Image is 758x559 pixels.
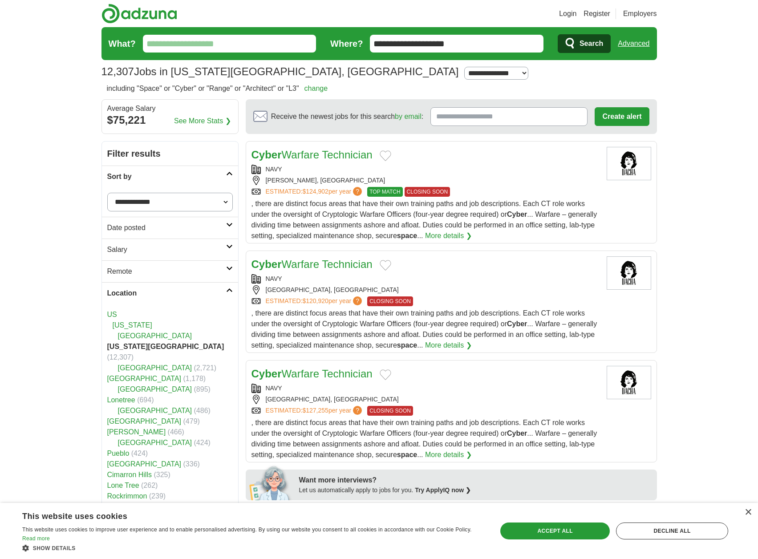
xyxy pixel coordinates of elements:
[271,111,423,122] span: Receive the newest jobs for this search :
[107,311,117,318] a: US
[107,353,134,361] span: (12,307)
[137,396,154,404] span: (694)
[745,509,751,516] div: Close
[107,105,233,112] div: Average Salary
[330,37,363,50] label: Where?
[299,486,652,495] div: Let us automatically apply to jobs for you.
[251,258,282,270] strong: Cyber
[302,407,328,414] span: $127,255
[507,320,527,328] strong: Cyber
[353,406,362,415] span: ?
[558,34,611,53] button: Search
[118,407,192,414] a: [GEOGRAPHIC_DATA]
[107,112,233,128] div: $75,221
[251,309,597,349] span: , there are distinct focus areas that have their own training paths and job descriptions. Each CT...
[107,375,182,382] a: [GEOGRAPHIC_DATA]
[141,482,158,489] span: (262)
[304,85,328,92] a: change
[616,523,728,539] div: Decline all
[500,523,610,539] div: Accept all
[380,150,391,161] button: Add to favorite jobs
[102,166,238,187] a: Sort by
[102,239,238,260] a: Salary
[107,428,166,436] a: [PERSON_NAME]
[266,187,364,197] a: ESTIMATED:$124,902per year?
[397,451,417,458] strong: space
[33,545,76,551] span: Show details
[107,83,328,94] h2: including "Space" or "Cyber" or "Range" or "Architect" or "L3"
[183,460,200,468] span: (336)
[266,385,282,392] a: NAVY
[22,535,50,542] a: Read more, opens a new window
[507,211,527,218] strong: Cyber
[395,113,422,120] a: by email
[101,65,459,77] h1: Jobs in [US_STATE][GEOGRAPHIC_DATA], [GEOGRAPHIC_DATA]
[607,147,651,180] img: Dacha Navy Yard logo
[559,8,576,19] a: Login
[194,364,217,372] span: (2,721)
[251,419,597,458] span: , there are distinct focus areas that have their own training paths and job descriptions. Each CT...
[251,395,600,404] div: [GEOGRAPHIC_DATA], [GEOGRAPHIC_DATA]
[584,8,610,19] a: Register
[107,450,130,457] a: Pueblo
[107,223,226,233] h2: Date posted
[405,187,450,197] span: CLOSING SOON
[595,107,649,126] button: Create alert
[101,4,177,24] img: Adzuna logo
[101,64,134,80] span: 12,307
[168,428,184,436] span: (466)
[22,508,461,522] div: This website uses cookies
[425,340,472,351] a: More details ❯
[194,439,211,446] span: (424)
[194,407,211,414] span: (486)
[107,244,226,255] h2: Salary
[102,282,238,304] a: Location
[623,8,657,19] a: Employers
[299,475,652,486] div: Want more interviews?
[607,366,651,399] img: Dacha Navy Yard logo
[102,217,238,239] a: Date posted
[107,266,226,277] h2: Remote
[580,35,603,53] span: Search
[22,527,472,533] span: This website uses cookies to improve user experience and to enable personalised advertising. By u...
[266,406,364,416] a: ESTIMATED:$127,255per year?
[618,35,649,53] a: Advanced
[183,417,200,425] span: (479)
[251,368,373,380] a: CyberWarfare Technician
[194,385,211,393] span: (895)
[251,368,282,380] strong: Cyber
[109,37,136,50] label: What?
[302,188,328,195] span: $124,902
[107,288,226,299] h2: Location
[507,429,527,437] strong: Cyber
[367,296,413,306] span: CLOSING SOON
[107,482,139,489] a: Lone Tree
[397,232,417,239] strong: space
[251,200,597,239] span: , there are distinct focus areas that have their own training paths and job descriptions. Each CT...
[249,465,292,500] img: apply-iq-scientist.png
[107,471,152,478] a: Cimarron Hills
[607,256,651,290] img: Dacha Navy Yard logo
[107,492,147,500] a: Rockrimmon
[353,296,362,305] span: ?
[118,332,192,340] a: [GEOGRAPHIC_DATA]
[251,149,282,161] strong: Cyber
[107,171,226,182] h2: Sort by
[107,343,224,350] strong: [US_STATE][GEOGRAPHIC_DATA]
[107,460,182,468] a: [GEOGRAPHIC_DATA]
[266,296,364,306] a: ESTIMATED:$120,920per year?
[107,396,135,404] a: Lonetree
[183,375,206,382] span: (1,178)
[131,450,148,457] span: (424)
[118,439,192,446] a: [GEOGRAPHIC_DATA]
[118,364,192,372] a: [GEOGRAPHIC_DATA]
[367,187,402,197] span: TOP MATCH
[415,486,471,494] a: Try ApplyIQ now ❯
[102,260,238,282] a: Remote
[251,258,373,270] a: CyberWarfare Technician
[251,176,600,185] div: [PERSON_NAME], [GEOGRAPHIC_DATA]
[149,492,166,500] span: (239)
[154,471,170,478] span: (325)
[380,260,391,271] button: Add to favorite jobs
[174,116,231,126] a: See More Stats ❯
